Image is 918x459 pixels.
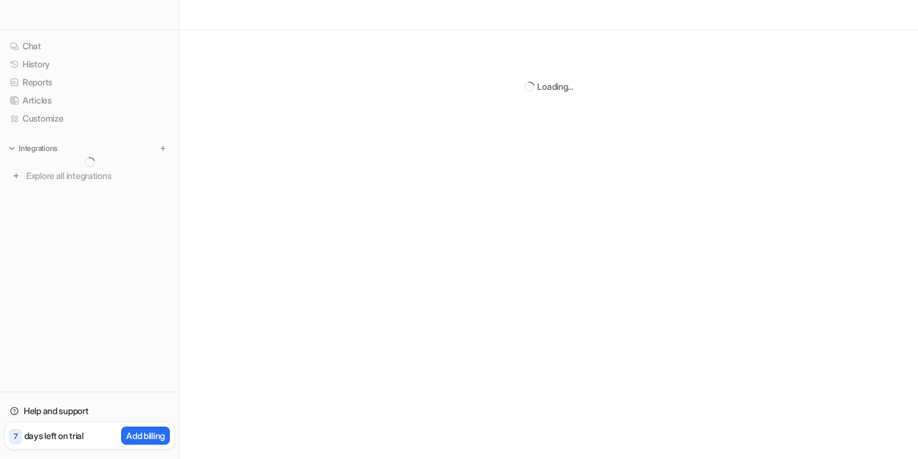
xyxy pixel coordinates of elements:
img: menu_add.svg [159,144,167,153]
div: Loading... [537,80,573,93]
p: 7 [14,431,17,442]
button: Add billing [121,427,170,445]
img: explore all integrations [10,170,22,182]
p: days left on trial [24,429,84,442]
p: Integrations [19,143,57,153]
span: Explore all integrations [26,166,169,186]
a: Explore all integrations [5,167,174,185]
a: Articles [5,92,174,109]
img: expand menu [7,144,16,153]
a: Chat [5,37,174,55]
a: Customize [5,110,174,127]
a: Reports [5,74,174,91]
a: History [5,56,174,73]
a: Help and support [5,402,174,420]
button: Integrations [5,142,61,155]
p: Add billing [126,429,165,442]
